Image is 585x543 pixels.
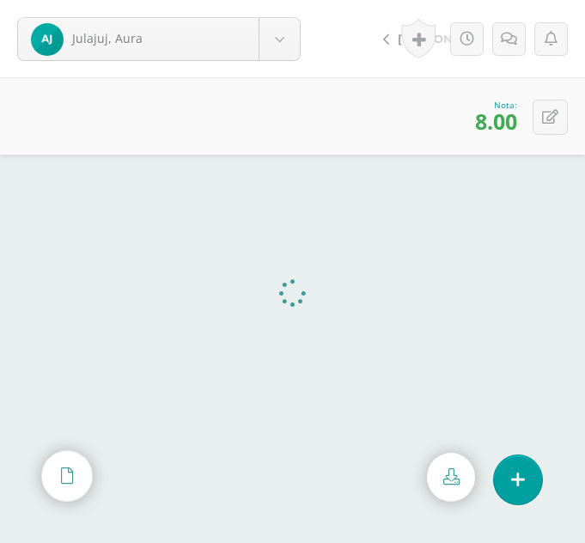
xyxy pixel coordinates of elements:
[475,99,517,111] div: Nota:
[18,18,300,60] a: Julajuj, Aura
[72,30,143,46] span: Julajuj, Aura
[475,107,517,136] span: 8.00
[369,18,521,59] a: [PERSON_NAME]
[31,23,64,56] img: f78b8deedd9c28e454c8f18c56ae7aba.png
